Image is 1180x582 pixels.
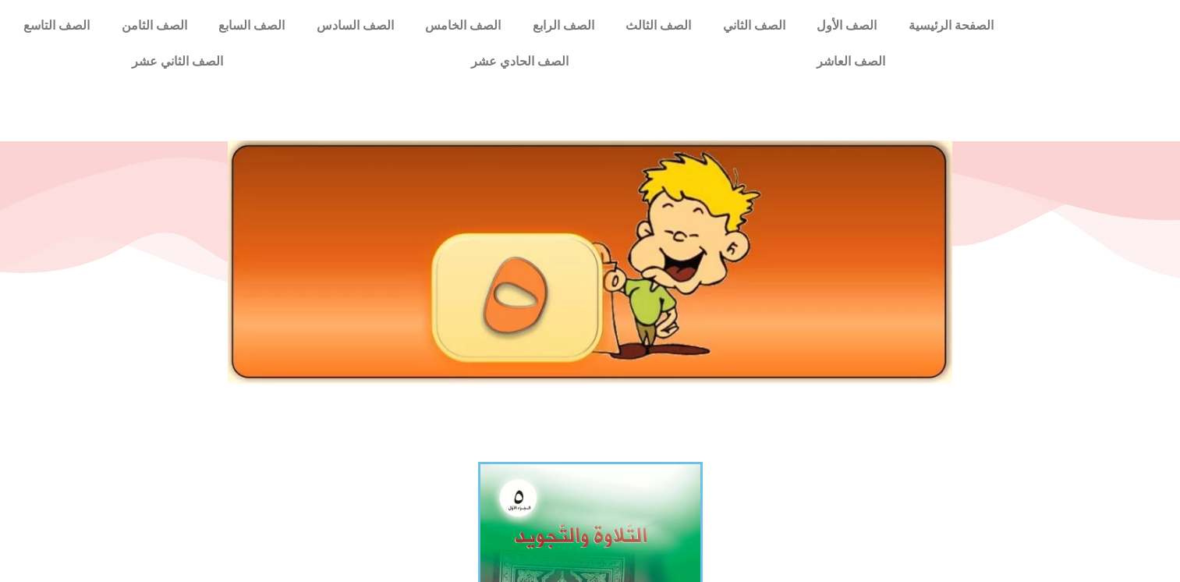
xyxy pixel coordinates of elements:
[8,8,106,44] a: الصف التاسع
[106,8,204,44] a: الصف الثامن
[693,44,1009,80] a: الصف العاشر
[8,44,347,80] a: الصف الثاني عشر
[409,8,517,44] a: الصف الخامس
[893,8,1010,44] a: الصفحة الرئيسية
[203,8,301,44] a: الصف السابع
[301,8,410,44] a: الصف السادس
[517,8,611,44] a: الصف الرابع
[610,8,707,44] a: الصف الثالث
[347,44,693,80] a: الصف الحادي عشر
[707,8,802,44] a: الصف الثاني
[801,8,893,44] a: الصف الأول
